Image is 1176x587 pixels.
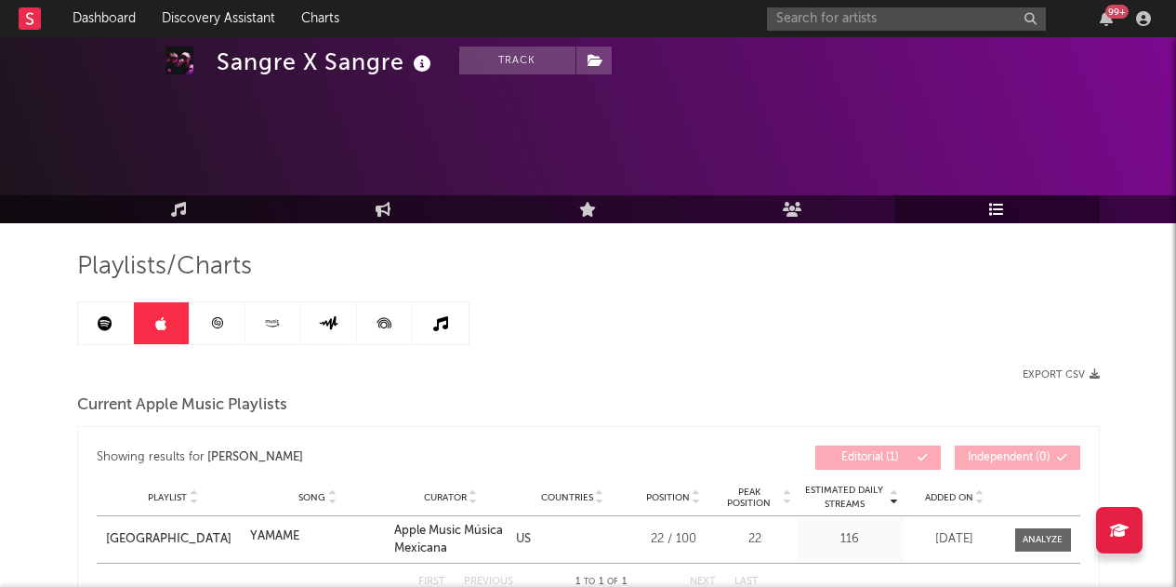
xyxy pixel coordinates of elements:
[148,492,187,503] span: Playlist
[767,7,1046,31] input: Search for artists
[77,256,252,278] span: Playlists/Charts
[815,446,941,470] button: Editorial(1)
[955,446,1080,470] button: Independent(0)
[734,577,759,587] button: Last
[690,577,716,587] button: Next
[106,530,241,549] a: [GEOGRAPHIC_DATA]
[646,492,690,503] span: Position
[424,492,467,503] span: Curator
[217,47,436,77] div: Sangre X Sangre
[394,525,503,555] a: Apple Music Música Mexicana
[1100,11,1113,26] button: 99+
[639,530,708,549] div: 22 / 100
[298,492,325,503] span: Song
[718,530,792,549] div: 22
[541,492,593,503] span: Countries
[607,578,618,586] span: of
[207,447,303,469] div: [PERSON_NAME]
[250,527,299,546] div: YAMAME
[516,533,531,545] a: US
[1023,369,1100,380] button: Export CSV
[967,452,1052,463] span: Independent ( 0 )
[464,577,513,587] button: Previous
[925,492,973,503] span: Added On
[459,47,575,74] button: Track
[908,530,1001,549] div: [DATE]
[718,487,781,509] span: Peak Position
[584,578,595,586] span: to
[801,530,899,549] div: 116
[77,394,287,417] span: Current Apple Music Playlists
[97,446,588,470] div: Showing results for
[801,484,888,512] span: Estimated Daily Streams
[1105,5,1129,19] div: 99 +
[827,452,913,463] span: Editorial ( 1 )
[418,577,445,587] button: First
